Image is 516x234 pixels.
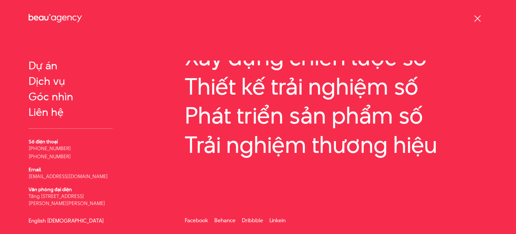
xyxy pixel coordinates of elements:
[29,75,113,87] a: Dịch vụ
[185,73,487,99] a: Thiết kế trải nghiệm số
[29,106,113,118] a: Liên hệ
[242,216,263,224] a: Dribbble
[29,186,72,193] b: Văn phòng đại diện
[29,193,113,207] p: Tầng [STREET_ADDRESS][PERSON_NAME][PERSON_NAME]
[185,216,208,224] a: Facebook
[185,102,487,128] a: Phát triển sản phẩm số
[214,216,235,224] a: Behance
[29,166,41,173] b: Email
[29,173,108,180] a: [EMAIL_ADDRESS][DOMAIN_NAME]
[47,218,104,223] a: [DEMOGRAPHIC_DATA]
[29,91,113,103] a: Góc nhìn
[269,216,286,224] a: Linkein
[29,138,58,145] b: Số điện thoại
[185,132,487,158] a: Trải nghiệm thương hiệu
[29,218,46,223] a: English
[29,145,71,152] a: [PHONE_NUMBER]
[29,153,71,160] a: [PHONE_NUMBER]
[29,60,113,72] a: Dự án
